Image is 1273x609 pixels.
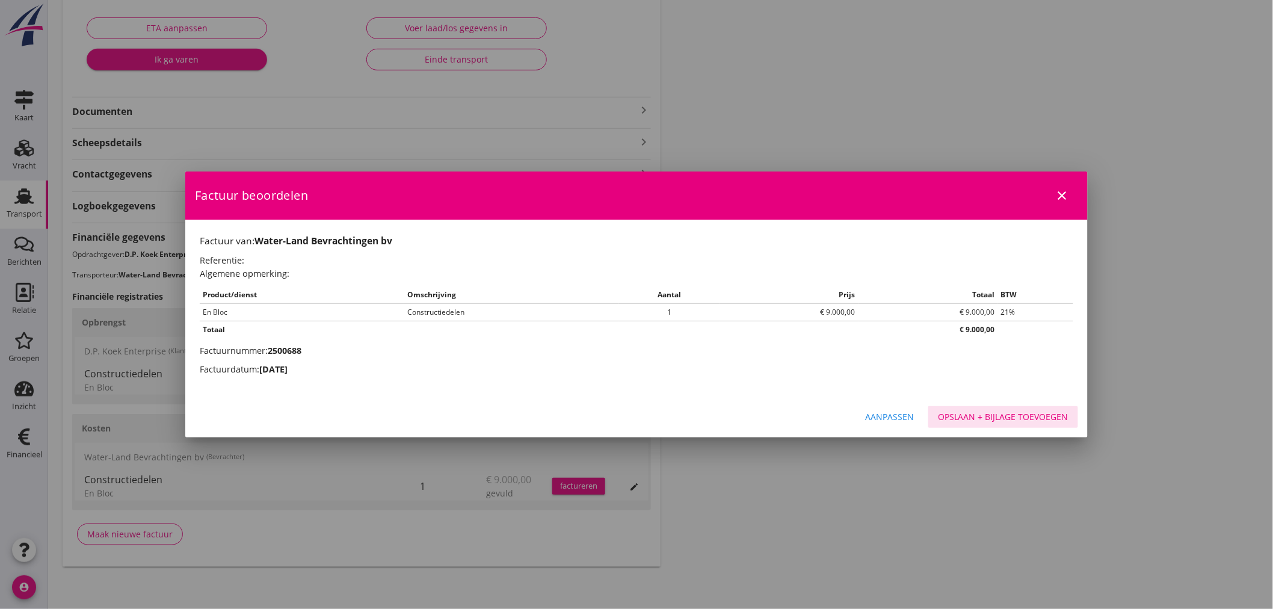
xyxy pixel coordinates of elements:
th: Totaal [858,286,997,304]
strong: [DATE] [259,363,288,375]
i: close [1055,188,1070,203]
td: Constructiedelen [404,303,619,321]
th: Omschrijving [404,286,619,304]
button: Opslaan + bijlage toevoegen [928,406,1078,428]
th: Aantal [619,286,720,304]
h2: Referentie: Algemene opmerking: [200,254,1073,280]
h2: Factuurnummer: [200,344,1073,357]
th: € 9.000,00 [858,321,997,338]
div: Opslaan + bijlage toevoegen [938,410,1068,423]
th: BTW [997,286,1073,304]
td: € 9.000,00 [720,303,858,321]
td: 21% [997,303,1073,321]
h2: Factuurdatum: [200,363,1073,376]
td: 1 [619,303,720,321]
th: Prijs [720,286,858,304]
th: Product/dienst [200,286,404,304]
strong: Water-Land Bevrachtingen bv [254,234,392,247]
div: Aanpassen [865,410,914,423]
td: En Bloc [200,303,404,321]
button: Aanpassen [855,406,923,428]
strong: 2500688 [268,345,301,356]
h1: Factuur van: [200,234,1073,248]
th: Totaal [200,321,858,338]
td: € 9.000,00 [858,303,997,321]
div: Factuur beoordelen [185,172,1088,220]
